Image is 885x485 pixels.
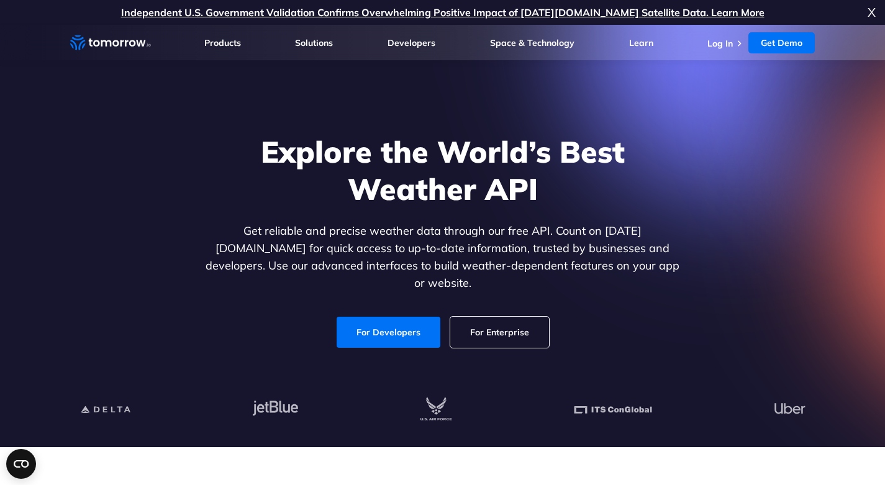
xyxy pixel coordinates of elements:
[388,37,435,48] a: Developers
[337,317,440,348] a: For Developers
[203,133,683,207] h1: Explore the World’s Best Weather API
[295,37,333,48] a: Solutions
[490,37,574,48] a: Space & Technology
[450,317,549,348] a: For Enterprise
[121,6,765,19] a: Independent U.S. Government Validation Confirms Overwhelming Positive Impact of [DATE][DOMAIN_NAM...
[629,37,653,48] a: Learn
[203,222,683,292] p: Get reliable and precise weather data through our free API. Count on [DATE][DOMAIN_NAME] for quic...
[6,449,36,479] button: Open CMP widget
[70,34,151,52] a: Home link
[707,38,733,49] a: Log In
[204,37,241,48] a: Products
[748,32,815,53] a: Get Demo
